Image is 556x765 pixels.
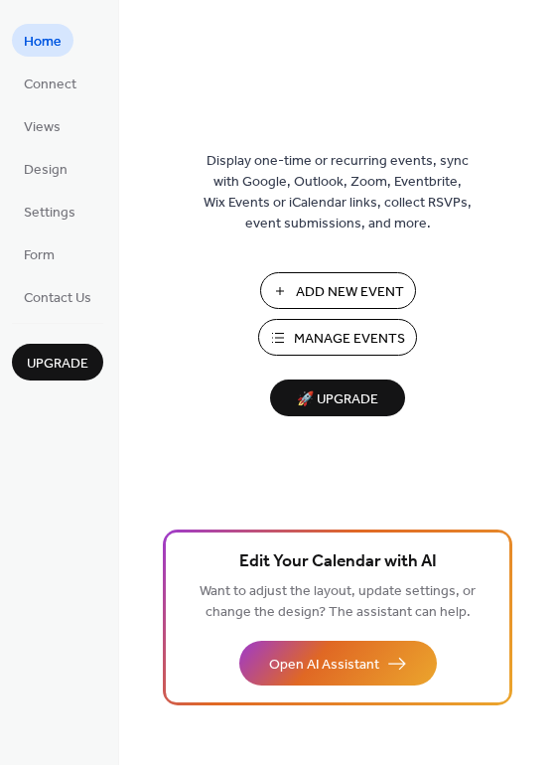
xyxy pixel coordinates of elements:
[258,319,417,356] button: Manage Events
[27,354,88,375] span: Upgrade
[294,329,405,350] span: Manage Events
[260,272,416,309] button: Add New Event
[24,203,75,224] span: Settings
[24,245,55,266] span: Form
[24,160,68,181] span: Design
[12,152,79,185] a: Design
[200,578,476,626] span: Want to adjust the layout, update settings, or change the design? The assistant can help.
[12,24,73,57] a: Home
[296,282,404,303] span: Add New Event
[24,117,61,138] span: Views
[12,280,103,313] a: Contact Us
[12,237,67,270] a: Form
[239,548,437,576] span: Edit Your Calendar with AI
[12,344,103,381] button: Upgrade
[269,655,379,676] span: Open AI Assistant
[12,67,88,99] a: Connect
[24,75,76,95] span: Connect
[24,32,62,53] span: Home
[270,380,405,416] button: 🚀 Upgrade
[24,288,91,309] span: Contact Us
[12,195,87,228] a: Settings
[204,151,472,234] span: Display one-time or recurring events, sync with Google, Outlook, Zoom, Eventbrite, Wix Events or ...
[12,109,72,142] a: Views
[239,641,437,686] button: Open AI Assistant
[282,386,393,413] span: 🚀 Upgrade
